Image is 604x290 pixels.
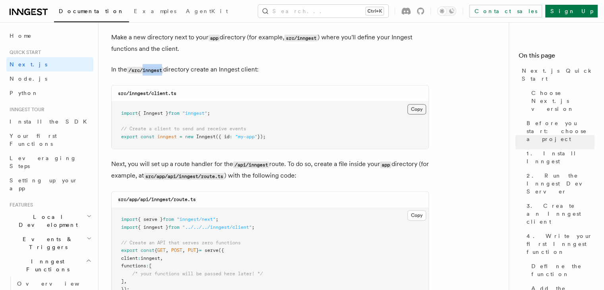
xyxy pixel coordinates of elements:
span: import [121,110,138,116]
a: Next.js Quick Start [519,64,594,86]
p: In the directory create an Inngest client: [111,64,429,75]
button: Copy [407,210,426,220]
a: Sign Up [545,5,598,17]
span: /* your functions will be passed here later! */ [132,271,263,276]
code: /api/inngest [233,161,269,168]
span: // Create a client to send and receive events [121,126,246,131]
a: 1. Install Inngest [523,146,594,168]
span: "inngest/next" [177,217,216,222]
span: Inngest tour [6,106,44,113]
span: "../../../inngest/client" [182,224,252,230]
span: { inngest } [138,224,168,230]
code: app [208,35,220,41]
span: from [168,224,179,230]
span: Setting up your app [10,177,78,191]
h4: On this page [519,51,594,64]
code: src/inngest/client.ts [118,91,176,96]
span: Events & Triggers [6,235,87,251]
a: 4. Write your first Inngest function [523,229,594,259]
span: "my-app" [235,134,257,139]
span: Local Development [6,213,87,229]
span: PUT [188,247,196,253]
a: Your first Functions [6,129,93,151]
span: GET [157,247,166,253]
a: Home [6,29,93,43]
a: Choose Next.js version [528,86,594,116]
button: Copy [407,104,426,114]
a: 3. Create an Inngest client [523,199,594,229]
span: Inngest Functions [6,257,86,273]
span: ({ [218,247,224,253]
button: Toggle dark mode [437,6,456,16]
span: new [185,134,193,139]
a: Documentation [54,2,129,22]
span: , [160,255,163,261]
span: POST [171,247,182,253]
span: ; [207,110,210,116]
span: ] [121,278,124,284]
span: , [124,278,127,284]
a: Contact sales [469,5,542,17]
span: Leveraging Steps [10,155,77,169]
p: Next, you will set up a route handler for the route. To do so, create a file inside your director... [111,159,429,182]
code: /src/inngest [127,67,163,73]
span: functions [121,263,146,269]
span: : [138,255,141,261]
span: , [182,247,185,253]
span: Next.js [10,61,47,68]
span: Your first Functions [10,133,57,147]
span: 2. Run the Inngest Dev Server [527,172,594,195]
span: : [146,263,149,269]
code: src/app/api/inngest/route.ts [144,173,224,180]
span: inngest [157,134,177,139]
a: Before you start: choose a project [523,116,594,146]
button: Inngest Functions [6,254,93,276]
code: src/inngest [284,35,318,41]
span: = [179,134,182,139]
span: Home [10,32,32,40]
span: Node.js [10,75,47,82]
span: [ [149,263,152,269]
span: : [230,134,232,139]
span: inngest [141,255,160,261]
span: const [141,247,154,253]
span: Choose Next.js version [531,89,594,113]
span: Examples [134,8,176,14]
span: Overview [17,280,99,287]
span: ; [252,224,255,230]
span: } [196,247,199,253]
a: Leveraging Steps [6,151,93,173]
span: const [141,134,154,139]
span: // Create an API that serves zero functions [121,240,241,246]
button: Events & Triggers [6,232,93,254]
button: Local Development [6,210,93,232]
span: export [121,134,138,139]
span: "inngest" [182,110,207,116]
span: serve [205,247,218,253]
span: ({ id [216,134,230,139]
p: Make a new directory next to your directory (for example, ) where you'll define your Inngest func... [111,32,429,54]
a: Next.js [6,57,93,72]
span: Next.js Quick Start [522,67,594,83]
span: client [121,255,138,261]
span: { serve } [138,217,163,222]
span: Features [6,202,33,208]
code: app [380,161,391,168]
span: AgentKit [186,8,228,14]
span: = [199,247,202,253]
span: Quick start [6,49,41,56]
span: from [163,217,174,222]
span: { Inngest } [138,110,168,116]
span: import [121,224,138,230]
a: Install the SDK [6,114,93,129]
span: export [121,247,138,253]
a: 2. Run the Inngest Dev Server [523,168,594,199]
button: Search...Ctrl+K [258,5,388,17]
span: Before you start: choose a project [527,119,594,143]
span: { [154,247,157,253]
span: }); [257,134,266,139]
span: from [168,110,179,116]
a: Define the function [528,259,594,281]
span: 3. Create an Inngest client [527,202,594,226]
span: Documentation [59,8,124,14]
